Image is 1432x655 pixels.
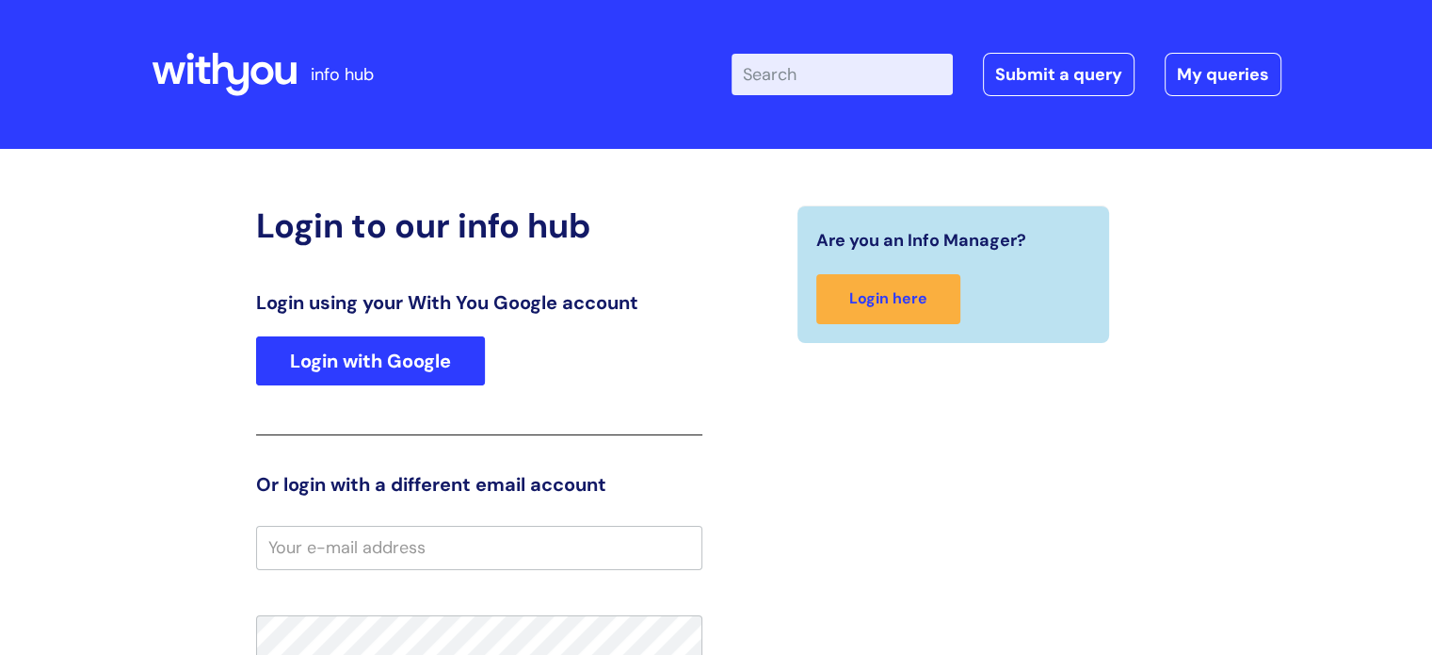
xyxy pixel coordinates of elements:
[732,54,953,95] input: Search
[983,53,1134,96] a: Submit a query
[256,526,702,569] input: Your e-mail address
[256,473,702,496] h3: Or login with a different email account
[256,205,702,246] h2: Login to our info hub
[256,291,702,314] h3: Login using your With You Google account
[1165,53,1281,96] a: My queries
[256,336,485,385] a: Login with Google
[816,274,960,324] a: Login here
[311,59,374,90] p: info hub
[816,225,1026,255] span: Are you an Info Manager?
